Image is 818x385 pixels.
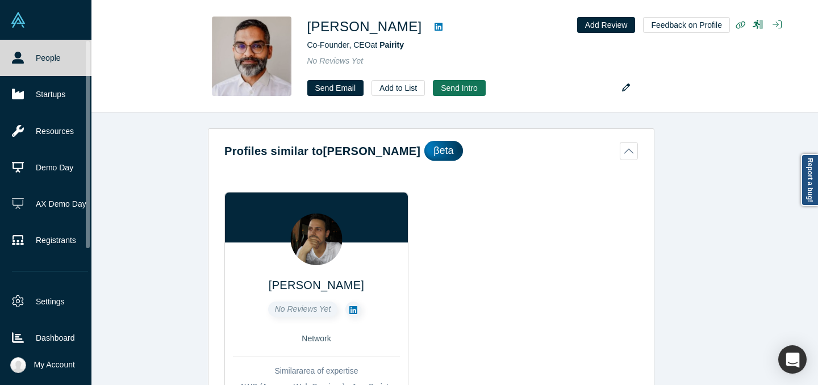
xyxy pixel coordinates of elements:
[233,333,400,345] div: Network
[372,80,425,96] button: Add to List
[291,214,343,265] img: Brian Amaro's Profile Image
[424,141,462,161] div: βeta
[10,12,26,28] img: Alchemist Vault Logo
[224,143,420,160] h2: Profiles similar to [PERSON_NAME]
[433,80,486,96] button: Send Intro
[233,365,400,377] div: Similar area of expertise
[224,141,638,161] button: Profiles similar to[PERSON_NAME]βeta
[643,17,730,33] button: Feedback on Profile
[801,154,818,206] a: Report a bug!
[307,16,422,37] h1: [PERSON_NAME]
[10,357,75,373] button: My Account
[307,40,404,49] span: Co-Founder, CEO at
[212,16,291,96] img: Gotam Bhardwaj's Profile Image
[577,17,636,33] button: Add Review
[269,279,364,291] a: [PERSON_NAME]
[10,357,26,373] img: Ally Hoang's Account
[307,56,364,65] span: No Reviews Yet
[379,40,404,49] a: Pairity
[275,304,331,313] span: No Reviews Yet
[34,359,75,371] span: My Account
[307,80,364,96] a: Send Email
